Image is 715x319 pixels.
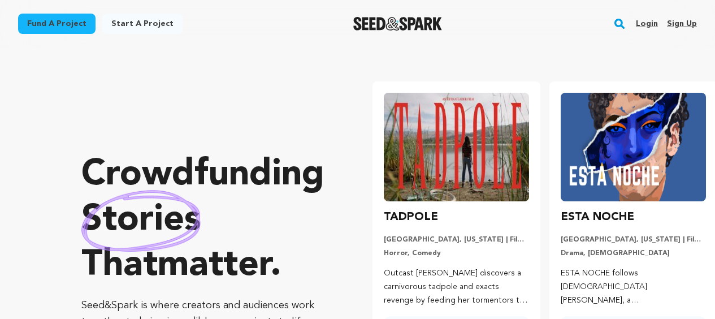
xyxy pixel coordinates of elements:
p: ESTA NOCHE follows [DEMOGRAPHIC_DATA] [PERSON_NAME], a [DEMOGRAPHIC_DATA], homeless runaway, conf... [561,267,706,307]
a: Seed&Spark Homepage [353,17,442,31]
a: Login [636,15,658,33]
a: Start a project [102,14,183,34]
p: Crowdfunding that . [81,153,327,288]
img: hand sketched image [81,190,201,252]
img: Seed&Spark Logo Dark Mode [353,17,442,31]
p: [GEOGRAPHIC_DATA], [US_STATE] | Film Short [384,235,529,244]
h3: ESTA NOCHE [561,208,634,226]
a: Sign up [667,15,697,33]
p: [GEOGRAPHIC_DATA], [US_STATE] | Film Short [561,235,706,244]
p: Outcast [PERSON_NAME] discovers a carnivorous tadpole and exacts revenge by feeding her tormentor... [384,267,529,307]
a: Fund a project [18,14,96,34]
p: Horror, Comedy [384,249,529,258]
h3: TADPOLE [384,208,438,226]
img: ESTA NOCHE image [561,93,706,201]
span: matter [158,248,270,284]
img: TADPOLE image [384,93,529,201]
p: Drama, [DEMOGRAPHIC_DATA] [561,249,706,258]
